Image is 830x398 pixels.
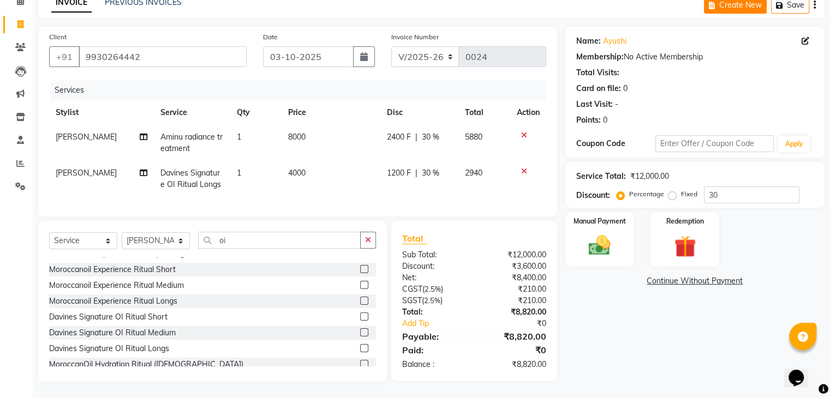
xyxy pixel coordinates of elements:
div: ₹12,000.00 [474,249,554,261]
th: Stylist [49,100,154,125]
div: No Active Membership [576,51,814,63]
div: Moroccanoil Experience Ritual Short [49,264,176,275]
span: 30 % [422,167,439,179]
div: Last Visit: [576,99,613,110]
span: 2.5% [424,296,440,305]
span: 1200 F [387,167,411,179]
th: Price [281,100,380,125]
div: Total: [394,306,474,318]
span: CGST [402,284,422,294]
div: Total Visits: [576,67,619,79]
span: Davines Signature OI Ritual Longs [160,168,221,189]
span: 1 [237,132,241,142]
div: Moroccanoil Experience Ritual Medium [49,280,184,291]
img: _cash.svg [582,233,617,258]
div: ₹8,400.00 [474,272,554,284]
th: Disc [380,100,458,125]
div: Membership: [576,51,624,63]
button: Apply [778,136,809,152]
label: Fixed [681,189,697,199]
span: Aminu radiance treatment [160,132,223,153]
a: Ayushi [603,35,626,47]
div: ( ) [394,284,474,295]
div: 0 [603,114,607,126]
span: | [415,131,417,143]
span: 30 % [422,131,439,143]
div: Sub Total: [394,249,474,261]
div: Davines Signature OI Ritual Longs [49,343,169,354]
iframe: chat widget [784,354,819,387]
input: Search or Scan [198,232,361,249]
div: Card on file: [576,83,621,94]
label: Date [263,32,278,42]
span: Total [402,233,427,244]
span: 2.5% [425,285,441,293]
a: Continue Without Payment [568,275,822,287]
div: - [615,99,618,110]
input: Enter Offer / Coupon Code [655,135,774,152]
span: 2400 F [387,131,411,143]
label: Manual Payment [574,216,626,226]
span: [PERSON_NAME] [56,132,117,142]
th: Qty [230,100,281,125]
div: ₹3,600.00 [474,261,554,272]
span: SGST [402,296,422,305]
div: Davines Signature OI Ritual Medium [49,327,176,339]
div: Balance : [394,359,474,370]
img: _gift.svg [667,233,703,260]
div: ₹8,820.00 [474,306,554,318]
button: +91 [49,46,80,67]
label: Invoice Number [391,32,439,42]
label: Redemption [666,216,704,226]
div: ₹0 [474,343,554,357]
th: Total [458,100,510,125]
div: ₹0 [487,318,554,329]
div: Points: [576,114,601,126]
span: [PERSON_NAME] [56,168,117,178]
th: Service [154,100,230,125]
span: 8000 [288,132,305,142]
div: Discount: [576,190,610,201]
div: Services [50,80,554,100]
div: ( ) [394,295,474,306]
div: Payable: [394,330,474,343]
div: ₹12,000.00 [630,171,669,182]
span: 5880 [465,132,482,142]
span: | [415,167,417,179]
input: Search by Name/Mobile/Email/Code [79,46,247,67]
span: 1 [237,168,241,178]
label: Percentage [629,189,664,199]
div: Net: [394,272,474,284]
div: Moroccanoil Experience Ritual Longs [49,296,177,307]
label: Client [49,32,67,42]
div: Name: [576,35,601,47]
div: 0 [623,83,628,94]
div: ₹8,820.00 [474,359,554,370]
div: Service Total: [576,171,626,182]
span: 4000 [288,168,305,178]
div: MoroccanOil Hydration Ritual ([DEMOGRAPHIC_DATA]) [49,359,243,370]
div: ₹8,820.00 [474,330,554,343]
div: ₹210.00 [474,284,554,295]
div: Coupon Code [576,138,655,149]
div: Paid: [394,343,474,357]
div: Discount: [394,261,474,272]
a: Add Tip [394,318,487,329]
div: Davines Signature OI Ritual Short [49,311,168,323]
div: ₹210.00 [474,295,554,306]
span: 2940 [465,168,482,178]
th: Action [510,100,546,125]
